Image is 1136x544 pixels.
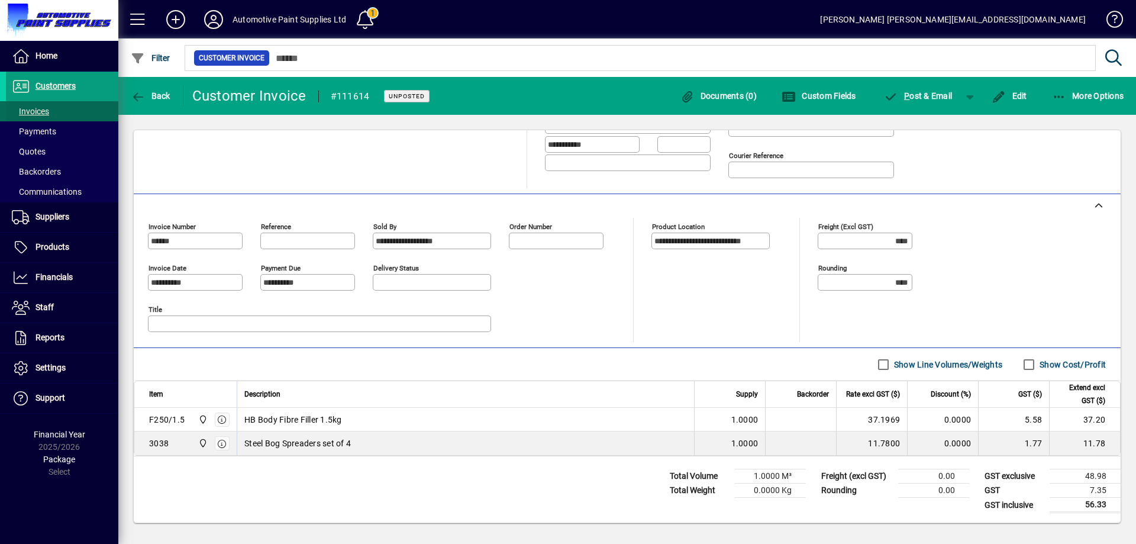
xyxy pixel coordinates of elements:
[731,414,759,426] span: 1.0000
[131,91,170,101] span: Back
[680,91,757,101] span: Documents (0)
[118,85,183,107] app-page-header-button: Back
[128,85,173,107] button: Back
[6,293,118,323] a: Staff
[907,432,978,455] td: 0.0000
[797,388,829,401] span: Backorder
[12,167,61,176] span: Backorders
[35,81,76,91] span: Customers
[664,484,735,498] td: Total Weight
[878,85,958,107] button: Post & Email
[35,333,64,342] span: Reports
[979,469,1050,484] td: GST exclusive
[157,9,195,30] button: Add
[12,147,46,156] span: Quotes
[6,41,118,71] a: Home
[1049,85,1127,107] button: More Options
[195,413,209,426] span: Automotive Paint Supplies Ltd
[6,233,118,262] a: Products
[35,51,57,60] span: Home
[6,323,118,353] a: Reports
[884,91,953,101] span: ost & Email
[244,437,351,449] span: Steel Bog Spreaders set of 4
[898,484,969,498] td: 0.00
[1052,91,1124,101] span: More Options
[1050,469,1121,484] td: 48.98
[373,223,396,231] mat-label: Sold by
[1037,359,1106,371] label: Show Cost/Profit
[35,272,73,282] span: Financials
[815,469,898,484] td: Freight (excl GST)
[1049,408,1120,432] td: 37.20
[782,91,856,101] span: Custom Fields
[992,91,1027,101] span: Edit
[43,455,75,464] span: Package
[195,437,209,450] span: Automotive Paint Supplies Ltd
[6,263,118,292] a: Financials
[6,353,118,383] a: Settings
[12,127,56,136] span: Payments
[844,414,900,426] div: 37.1969
[331,87,370,106] div: #111614
[199,52,264,64] span: Customer Invoice
[978,432,1049,455] td: 1.77
[35,393,65,403] span: Support
[1098,2,1121,41] a: Knowledge Base
[233,10,346,29] div: Automotive Paint Supplies Ltd
[6,202,118,232] a: Suppliers
[979,484,1050,498] td: GST
[149,388,163,401] span: Item
[35,363,66,372] span: Settings
[1018,388,1042,401] span: GST ($)
[244,414,342,426] span: HB Body Fibre Filler 1.5kg
[1050,484,1121,498] td: 7.35
[6,141,118,162] a: Quotes
[907,408,978,432] td: 0.0000
[1057,381,1105,407] span: Extend excl GST ($)
[664,469,735,484] td: Total Volume
[815,484,898,498] td: Rounding
[6,162,118,182] a: Backorders
[735,469,806,484] td: 1.0000 M³
[978,408,1049,432] td: 5.58
[1050,498,1121,513] td: 56.33
[34,430,85,439] span: Financial Year
[652,223,705,231] mat-label: Product location
[12,107,49,116] span: Invoices
[373,264,419,272] mat-label: Delivery status
[731,437,759,449] span: 1.0000
[989,85,1030,107] button: Edit
[6,121,118,141] a: Payments
[128,47,173,69] button: Filter
[818,264,847,272] mat-label: Rounding
[6,384,118,413] a: Support
[677,85,760,107] button: Documents (0)
[131,53,170,63] span: Filter
[979,498,1050,513] td: GST inclusive
[1049,432,1120,455] td: 11.78
[244,388,280,401] span: Description
[846,388,900,401] span: Rate excl GST ($)
[35,212,69,221] span: Suppliers
[892,359,1002,371] label: Show Line Volumes/Weights
[261,264,301,272] mat-label: Payment due
[389,92,425,100] span: Unposted
[195,9,233,30] button: Profile
[192,86,306,105] div: Customer Invoice
[261,223,291,231] mat-label: Reference
[149,264,186,272] mat-label: Invoice date
[149,437,169,449] div: 3038
[779,85,859,107] button: Custom Fields
[820,10,1086,29] div: [PERSON_NAME] [PERSON_NAME][EMAIL_ADDRESS][DOMAIN_NAME]
[844,437,900,449] div: 11.7800
[729,152,783,160] mat-label: Courier Reference
[149,414,185,426] div: F250/1.5
[898,469,969,484] td: 0.00
[931,388,971,401] span: Discount (%)
[12,187,82,197] span: Communications
[509,223,552,231] mat-label: Order number
[904,91,909,101] span: P
[149,305,162,314] mat-label: Title
[6,182,118,202] a: Communications
[818,223,873,231] mat-label: Freight (excl GST)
